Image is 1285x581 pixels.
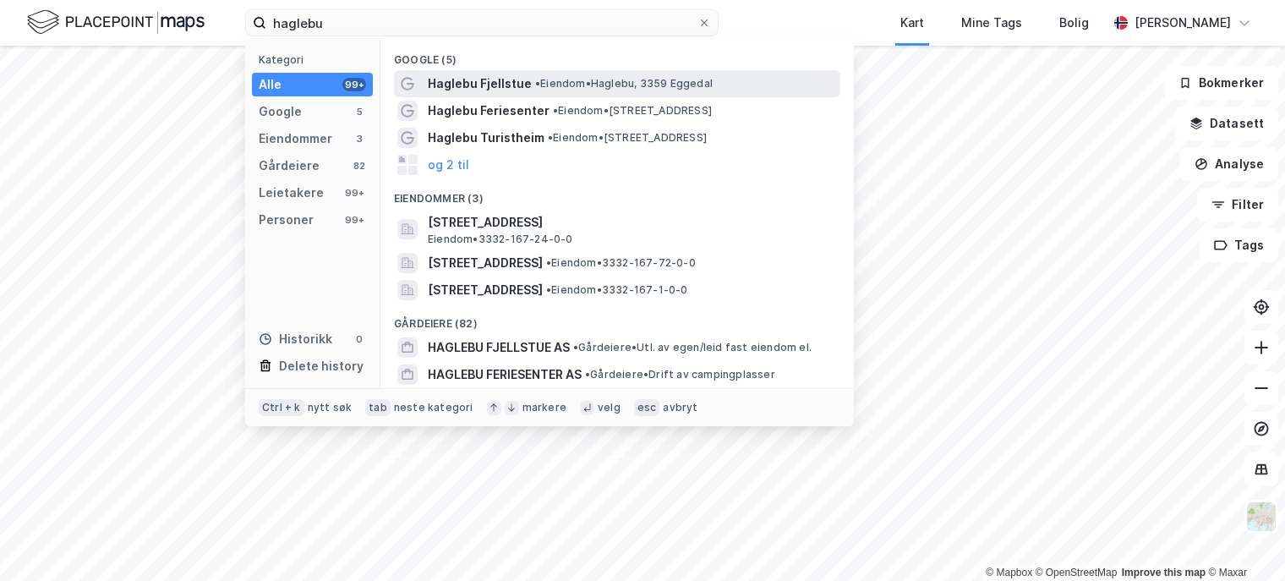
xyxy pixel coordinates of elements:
div: Google (5) [380,40,854,70]
span: Eiendom • [STREET_ADDRESS] [548,131,707,145]
div: Delete history [279,356,364,376]
img: logo.f888ab2527a4732fd821a326f86c7f29.svg [27,8,205,37]
div: neste kategori [394,401,473,414]
div: 0 [353,332,366,346]
div: Kart [900,13,924,33]
span: HAGLEBU FJELLSTUE AS [428,337,570,358]
div: 3 [353,132,366,145]
span: HAGLEBU FERIESENTER AS [428,364,582,385]
div: Alle [259,74,282,95]
a: Mapbox [986,567,1032,578]
div: 99+ [342,186,366,200]
span: Haglebu Turistheim [428,128,544,148]
div: velg [598,401,621,414]
span: Eiendom • Haglebu, 3359 Eggedal [535,77,713,90]
span: • [553,104,558,117]
span: Gårdeiere • Drift av campingplasser [585,368,775,381]
button: Bokmerker [1164,66,1278,100]
span: • [546,256,551,269]
div: Bolig [1059,13,1089,33]
div: Historikk [259,329,332,349]
span: Gårdeiere • Utl. av egen/leid fast eiendom el. [573,341,812,354]
div: Ctrl + k [259,399,304,416]
span: Haglebu Fjellstue [428,74,532,94]
span: • [585,368,590,381]
div: Eiendommer (3) [380,178,854,209]
div: esc [634,399,660,416]
div: 99+ [342,78,366,91]
span: Eiendom • 3332-167-24-0-0 [428,233,573,246]
span: Eiendom • 3332-167-1-0-0 [546,283,688,297]
button: Analyse [1180,147,1278,181]
button: Filter [1197,188,1278,222]
button: Datasett [1175,107,1278,140]
div: Kontrollprogram for chat [1200,500,1285,581]
div: nytt søk [308,401,353,414]
div: avbryt [663,401,697,414]
div: Gårdeiere [259,156,320,176]
input: Søk på adresse, matrikkel, gårdeiere, leietakere eller personer [266,10,697,36]
span: • [546,283,551,296]
div: Personer [259,210,314,230]
span: Eiendom • 3332-167-72-0-0 [546,256,696,270]
div: 82 [353,159,366,173]
div: Eiendommer [259,129,332,149]
div: Gårdeiere (82) [380,304,854,334]
div: 99+ [342,213,366,227]
span: • [573,341,578,354]
div: Google [259,101,302,122]
span: Eiendom • [STREET_ADDRESS] [553,104,712,118]
span: [STREET_ADDRESS] [428,280,543,300]
div: Leietakere [259,183,324,203]
span: • [548,131,553,144]
div: [PERSON_NAME] [1135,13,1231,33]
div: 5 [353,105,366,118]
iframe: Chat Widget [1200,500,1285,581]
div: Kategori [259,53,373,66]
span: [STREET_ADDRESS] [428,212,834,233]
div: Mine Tags [961,13,1022,33]
span: [STREET_ADDRESS] [428,253,543,273]
button: og 2 til [428,155,469,175]
button: Tags [1200,228,1278,262]
span: Haglebu Feriesenter [428,101,550,121]
div: tab [365,399,391,416]
div: markere [522,401,566,414]
a: OpenStreetMap [1036,567,1118,578]
span: • [535,77,540,90]
a: Improve this map [1122,567,1206,578]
